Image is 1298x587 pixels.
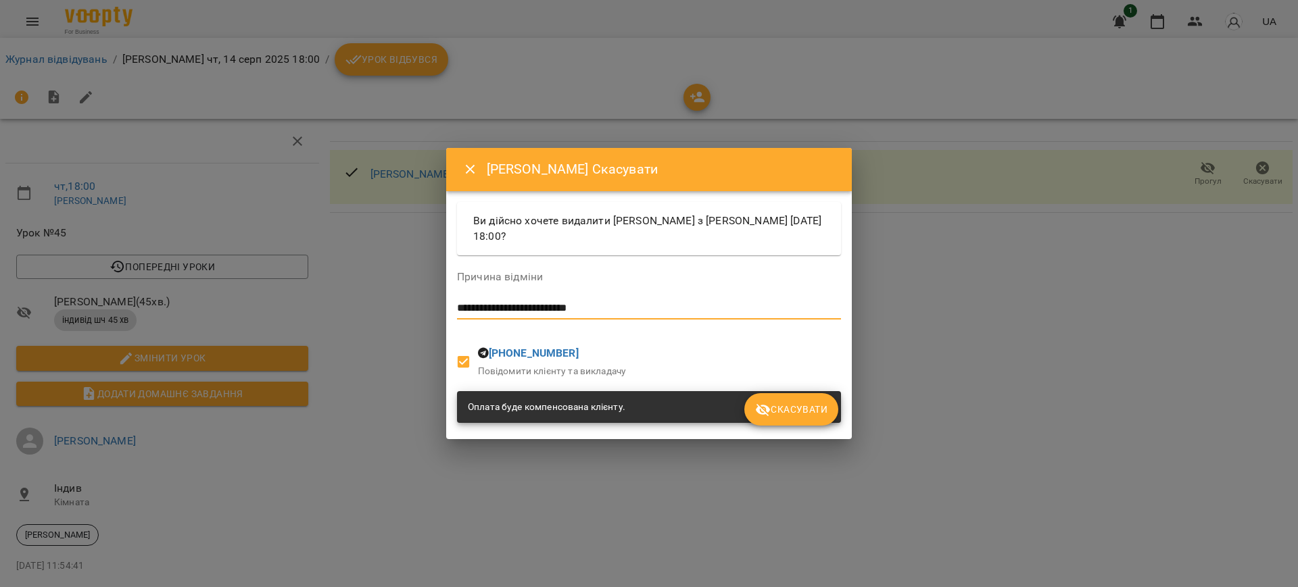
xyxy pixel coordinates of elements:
label: Причина відміни [457,272,841,282]
p: Повідомити клієнту та викладачу [478,365,627,378]
a: [PHONE_NUMBER] [489,347,579,359]
div: Оплата буде компенсована клієнту. [468,395,625,419]
button: Close [454,153,487,186]
h6: [PERSON_NAME] Скасувати [487,159,836,180]
button: Скасувати [744,393,838,426]
span: Скасувати [755,401,827,417]
div: Ви дійсно хочете видалити [PERSON_NAME] з [PERSON_NAME] [DATE] 18:00? [457,202,841,255]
